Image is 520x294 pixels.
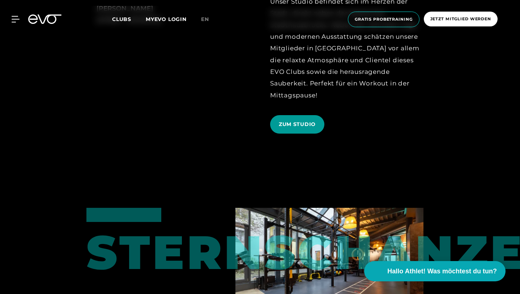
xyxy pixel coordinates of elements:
[201,15,218,24] a: en
[112,16,146,22] a: Clubs
[112,16,131,22] span: Clubs
[146,16,187,22] a: MYEVO LOGIN
[422,12,500,27] a: Jetzt Mitglied werden
[430,16,491,22] span: Jetzt Mitglied werden
[387,266,497,276] span: Hallo Athlet! Was möchtest du tun?
[279,121,316,128] span: ZUM STUDIO
[346,12,422,27] a: Gratis Probetraining
[270,110,327,139] a: ZUM STUDIO
[86,208,142,276] div: Sternschanze
[364,261,506,281] button: Hallo Athlet! Was möchtest du tun?
[355,16,413,22] span: Gratis Probetraining
[201,16,209,22] span: en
